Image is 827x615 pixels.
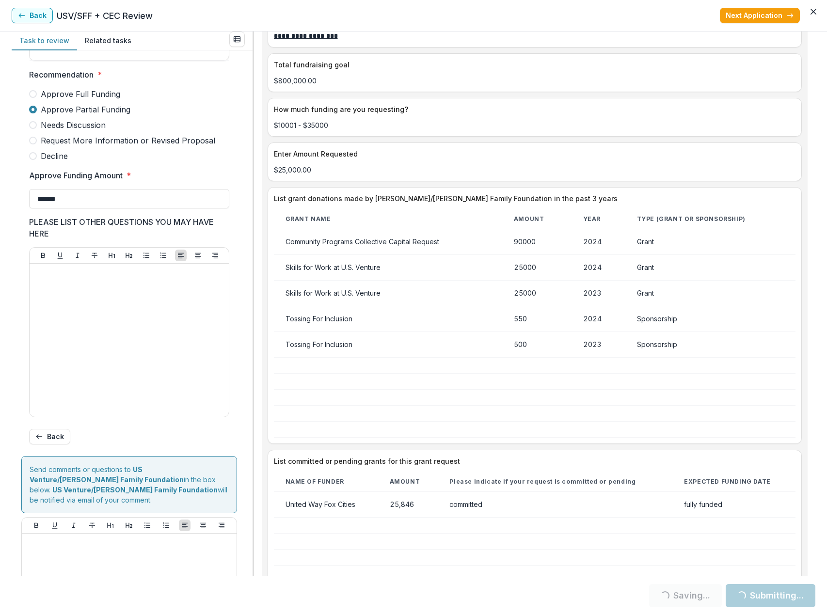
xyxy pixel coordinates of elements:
[29,216,223,239] p: PLEASE LIST OTHER QUESTIONS YOU MAY HAVE HERE
[54,250,66,261] button: Underline
[142,520,153,531] button: Bullet List
[502,229,572,254] td: 90000
[726,584,815,607] button: Submitting...
[572,209,625,229] th: YEAR
[52,486,218,494] strong: US Venture/[PERSON_NAME] Family Foundation
[572,229,625,254] td: 2024
[502,280,572,306] td: 25000
[572,306,625,331] td: 2024
[12,8,53,23] button: Back
[274,193,792,204] p: List grant donations made by [PERSON_NAME]/[PERSON_NAME] Family Foundation in the past 3 years
[625,229,795,254] td: Grant
[438,491,672,517] td: committed
[572,331,625,357] td: 2023
[502,331,572,357] td: 500
[158,250,169,261] button: Ordered List
[625,209,795,229] th: TYPE (GRANT OR SPONSORSHIP)
[378,491,438,517] td: 25,846
[229,32,245,47] button: View all reviews
[41,135,215,146] span: Request More Information or Revised Proposal
[31,520,42,531] button: Bold
[216,520,227,531] button: Align Right
[274,456,792,466] p: List committed or pending grants for this grant request
[68,520,80,531] button: Italicize
[720,8,800,23] button: Next Application
[89,250,100,261] button: Strike
[274,491,378,517] td: United Way Fox Cities
[160,520,172,531] button: Ordered List
[274,104,792,114] p: How much funding are you requesting?
[378,472,438,492] th: AMOUNT
[274,306,502,331] td: Tossing For Inclusion
[274,280,502,306] td: Skills for Work at U.S. Venture
[274,76,796,86] p: $800,000.00
[21,456,237,513] div: Send comments or questions to in the box below. will be notified via email of your comment.
[192,250,204,261] button: Align Center
[649,584,722,607] button: Saving...
[29,170,123,181] p: Approve Funding Amount
[105,520,116,531] button: Heading 1
[41,104,130,115] span: Approve Partial Funding
[625,331,795,357] td: Sponsorship
[72,250,83,261] button: Italicize
[49,520,61,531] button: Underline
[274,331,502,357] td: Tossing For Inclusion
[179,520,191,531] button: Align Left
[12,32,77,50] button: Task to review
[29,429,70,444] button: Back
[197,520,209,531] button: Align Center
[274,254,502,280] td: Skills for Work at U.S. Venture
[672,491,795,517] td: fully funded
[106,250,118,261] button: Heading 1
[274,60,792,70] p: Total fundraising goal
[41,88,120,100] span: Approve Full Funding
[572,254,625,280] td: 2024
[625,254,795,280] td: Grant
[41,119,106,131] span: Needs Discussion
[274,472,378,492] th: NAME OF FUNDER
[57,9,153,22] p: USV/SFF + CEC Review
[123,520,135,531] button: Heading 2
[806,4,821,19] button: Close
[274,209,502,229] th: GRANT NAME
[438,472,672,492] th: Please indicate if your request is committed or pending
[209,250,221,261] button: Align Right
[175,250,187,261] button: Align Left
[41,150,68,162] span: Decline
[274,229,502,254] td: Community Programs Collective Capital Request
[123,250,135,261] button: Heading 2
[86,520,98,531] button: Strike
[502,209,572,229] th: AMOUNT
[672,472,795,492] th: EXPECTED FUNDING DATE
[625,306,795,331] td: Sponsorship
[274,149,792,159] p: Enter Amount Requested
[274,120,796,130] p: $10001 - $35000
[37,250,49,261] button: Bold
[141,250,152,261] button: Bullet List
[502,306,572,331] td: 550
[502,254,572,280] td: 25000
[274,165,796,175] p: $25,000.00
[77,32,139,50] button: Related tasks
[572,280,625,306] td: 2023
[29,69,94,80] p: Recommendation
[625,280,795,306] td: Grant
